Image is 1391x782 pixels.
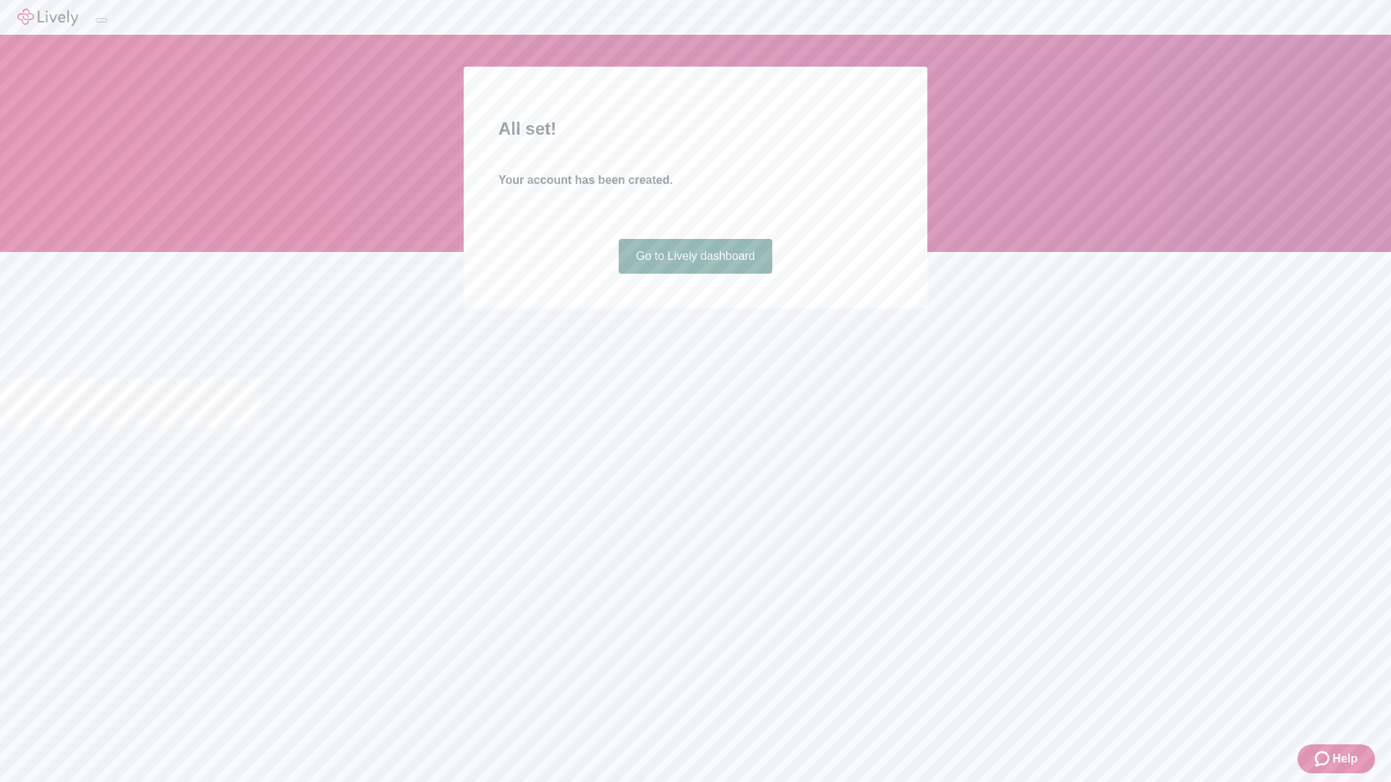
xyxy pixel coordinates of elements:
[1332,750,1358,768] span: Help
[1315,750,1332,768] svg: Zendesk support icon
[96,18,107,22] button: Log out
[619,239,773,274] a: Go to Lively dashboard
[1298,744,1375,773] button: Zendesk support iconHelp
[498,116,893,142] h2: All set!
[498,172,893,189] h4: Your account has been created.
[17,9,78,26] img: Lively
